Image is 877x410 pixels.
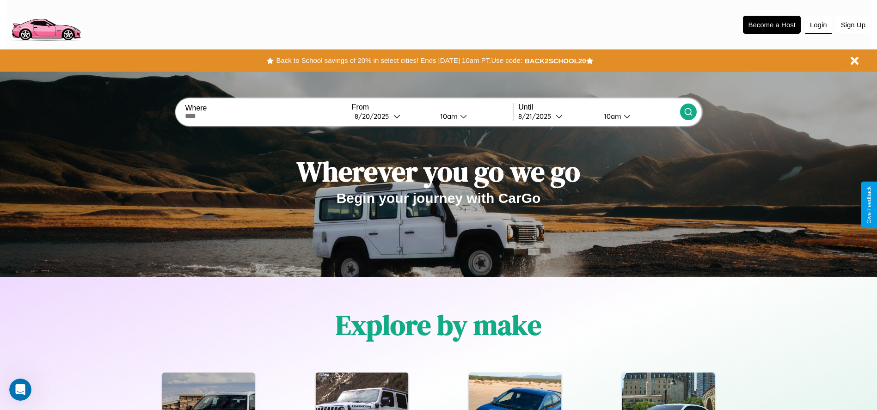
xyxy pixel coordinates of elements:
div: 10am [435,112,460,121]
div: 8 / 21 / 2025 [518,112,556,121]
button: Login [805,16,832,34]
label: Until [518,103,680,111]
iframe: Intercom live chat [9,379,31,401]
div: 10am [599,112,624,121]
label: Where [185,104,346,112]
h1: Explore by make [336,306,541,344]
button: Sign Up [836,16,870,33]
button: Back to School savings of 20% in select cities! Ends [DATE] 10am PT.Use code: [274,54,524,67]
label: From [352,103,513,111]
button: 8/20/2025 [352,111,433,121]
img: logo [7,5,85,43]
button: 10am [596,111,680,121]
b: BACK2SCHOOL20 [525,57,586,65]
div: Give Feedback [866,186,872,224]
div: 8 / 20 / 2025 [355,112,393,121]
button: Become a Host [743,16,801,34]
button: 10am [433,111,514,121]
